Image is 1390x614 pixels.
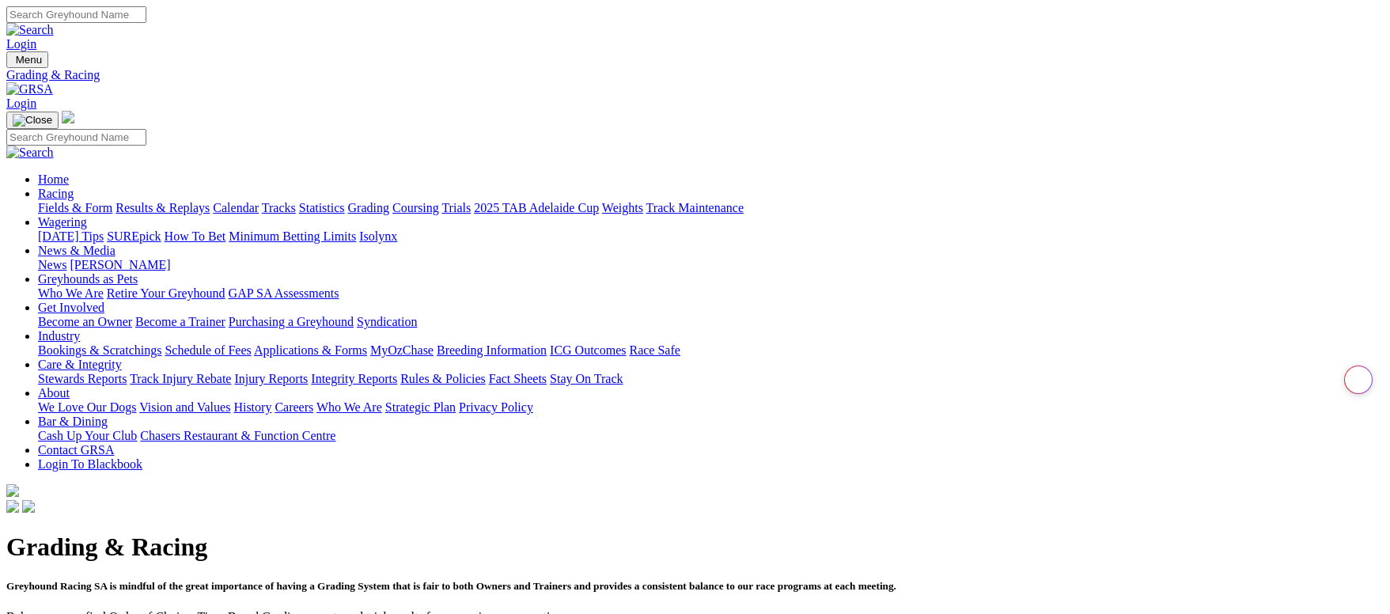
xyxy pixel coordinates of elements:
[135,315,225,328] a: Become a Trainer
[359,229,397,243] a: Isolynx
[62,111,74,123] img: logo-grsa-white.png
[6,580,1384,593] h5: Greyhound Racing SA is mindful of the great importance of having a Grading System that is fair to...
[38,258,66,271] a: News
[348,201,389,214] a: Grading
[38,315,132,328] a: Become an Owner
[6,23,54,37] img: Search
[13,114,52,127] img: Close
[6,146,54,160] img: Search
[38,343,1384,358] div: Industry
[437,343,547,357] a: Breeding Information
[38,258,1384,272] div: News & Media
[629,343,680,357] a: Race Safe
[550,343,626,357] a: ICG Outcomes
[489,372,547,385] a: Fact Sheets
[38,429,1384,443] div: Bar & Dining
[392,201,439,214] a: Coursing
[130,372,231,385] a: Track Injury Rebate
[6,484,19,497] img: logo-grsa-white.png
[38,187,74,200] a: Racing
[165,229,226,243] a: How To Bet
[38,372,127,385] a: Stewards Reports
[38,229,1384,244] div: Wagering
[262,201,296,214] a: Tracks
[107,286,225,300] a: Retire Your Greyhound
[6,500,19,513] img: facebook.svg
[441,201,471,214] a: Trials
[38,201,1384,215] div: Racing
[116,201,210,214] a: Results & Replays
[6,97,36,110] a: Login
[165,343,251,357] a: Schedule of Fees
[370,343,434,357] a: MyOzChase
[38,457,142,471] a: Login To Blackbook
[233,400,271,414] a: History
[38,358,122,371] a: Care & Integrity
[38,301,104,314] a: Get Involved
[234,372,308,385] a: Injury Reports
[400,372,486,385] a: Rules & Policies
[139,400,230,414] a: Vision and Values
[38,343,161,357] a: Bookings & Scratchings
[357,315,417,328] a: Syndication
[38,329,80,343] a: Industry
[38,443,114,457] a: Contact GRSA
[311,372,397,385] a: Integrity Reports
[385,400,456,414] a: Strategic Plan
[474,201,599,214] a: 2025 TAB Adelaide Cup
[70,258,170,271] a: [PERSON_NAME]
[38,272,138,286] a: Greyhounds as Pets
[646,201,744,214] a: Track Maintenance
[6,6,146,23] input: Search
[6,112,59,129] button: Toggle navigation
[6,129,146,146] input: Search
[38,415,108,428] a: Bar & Dining
[6,533,1384,562] h1: Grading & Racing
[6,37,36,51] a: Login
[140,429,335,442] a: Chasers Restaurant & Function Centre
[38,429,137,442] a: Cash Up Your Club
[38,315,1384,329] div: Get Involved
[6,51,48,68] button: Toggle navigation
[602,201,643,214] a: Weights
[16,54,42,66] span: Menu
[6,68,1384,82] a: Grading & Racing
[213,201,259,214] a: Calendar
[254,343,367,357] a: Applications & Forms
[275,400,313,414] a: Careers
[229,315,354,328] a: Purchasing a Greyhound
[38,400,1384,415] div: About
[38,201,112,214] a: Fields & Form
[229,229,356,243] a: Minimum Betting Limits
[299,201,345,214] a: Statistics
[38,215,87,229] a: Wagering
[22,500,35,513] img: twitter.svg
[38,244,116,257] a: News & Media
[38,400,136,414] a: We Love Our Dogs
[38,229,104,243] a: [DATE] Tips
[6,82,53,97] img: GRSA
[38,286,104,300] a: Who We Are
[229,286,339,300] a: GAP SA Assessments
[38,172,69,186] a: Home
[459,400,533,414] a: Privacy Policy
[38,386,70,400] a: About
[550,372,623,385] a: Stay On Track
[316,400,382,414] a: Who We Are
[38,286,1384,301] div: Greyhounds as Pets
[38,372,1384,386] div: Care & Integrity
[107,229,161,243] a: SUREpick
